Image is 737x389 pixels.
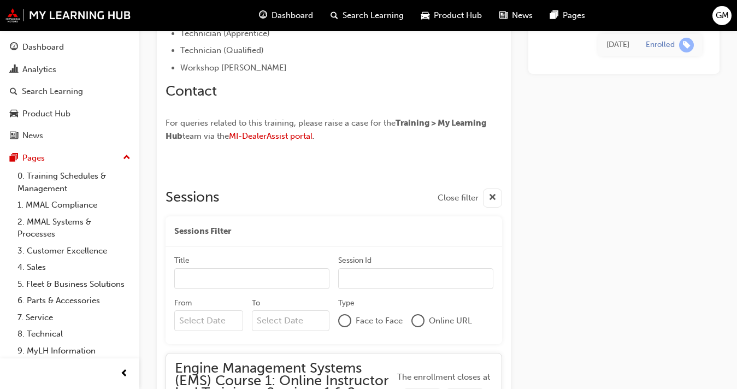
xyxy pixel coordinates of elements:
[13,292,135,309] a: 6. Parts & Accessories
[429,315,472,327] span: Online URL
[356,315,403,327] span: Face to Face
[606,39,629,51] div: Fri Aug 22 2025 09:30:10 GMT+1000 (Australian Eastern Standard Time)
[166,82,217,99] span: Contact
[10,65,18,75] span: chart-icon
[331,9,338,22] span: search-icon
[180,28,270,38] span: Technician (Apprentice)
[13,243,135,260] a: 3. Customer Excellence
[174,225,231,238] span: Sessions Filter
[166,188,219,208] h2: Sessions
[541,4,594,27] a: pages-iconPages
[10,131,18,141] span: news-icon
[180,45,264,55] span: Technician (Qualified)
[22,152,45,164] div: Pages
[180,63,287,73] span: Workshop [PERSON_NAME]
[512,9,533,22] span: News
[252,298,260,309] div: To
[174,268,329,289] input: Title
[10,87,17,97] span: search-icon
[4,60,135,80] a: Analytics
[322,4,412,27] a: search-iconSearch Learning
[182,131,229,141] span: team via the
[252,310,329,331] input: To
[563,9,585,22] span: Pages
[13,197,135,214] a: 1. MMAL Compliance
[250,4,322,27] a: guage-iconDashboard
[491,4,541,27] a: news-iconNews
[259,9,267,22] span: guage-icon
[10,109,18,119] span: car-icon
[123,151,131,165] span: up-icon
[438,188,502,208] button: Close filter
[22,63,56,76] div: Analytics
[22,108,70,120] div: Product Hub
[272,9,313,22] span: Dashboard
[343,9,404,22] span: Search Learning
[716,9,729,22] span: GM
[499,9,508,22] span: news-icon
[174,310,243,331] input: From
[22,85,83,98] div: Search Learning
[5,8,131,22] img: mmal
[712,6,732,25] button: GM
[4,126,135,146] a: News
[434,9,482,22] span: Product Hub
[174,298,192,309] div: From
[488,191,497,205] span: cross-icon
[120,367,128,381] span: prev-icon
[22,129,43,142] div: News
[313,131,315,141] span: .
[4,35,135,148] button: DashboardAnalyticsSearch LearningProduct HubNews
[13,326,135,343] a: 8. Technical
[13,168,135,197] a: 0. Training Schedules & Management
[421,9,429,22] span: car-icon
[4,104,135,124] a: Product Hub
[13,343,135,359] a: 9. MyLH Information
[174,255,190,266] div: Title
[22,41,64,54] div: Dashboard
[338,298,355,309] div: Type
[13,214,135,243] a: 2. MMAL Systems & Processes
[10,154,18,163] span: pages-icon
[679,38,694,52] span: learningRecordVerb_ENROLL-icon
[166,118,488,141] span: Training > My Learning Hub
[412,4,491,27] a: car-iconProduct Hub
[4,37,135,57] a: Dashboard
[438,192,479,204] span: Close filter
[13,309,135,326] a: 7. Service
[4,81,135,102] a: Search Learning
[4,148,135,168] button: Pages
[338,268,493,289] input: Session Id
[550,9,558,22] span: pages-icon
[646,40,675,50] div: Enrolled
[13,276,135,293] a: 5. Fleet & Business Solutions
[394,371,493,384] span: The enrollment closes at
[229,131,313,141] a: MI-DealerAssist portal
[10,43,18,52] span: guage-icon
[166,118,396,128] span: For queries related to this training, please raise a case for the
[13,259,135,276] a: 4. Sales
[338,255,372,266] div: Session Id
